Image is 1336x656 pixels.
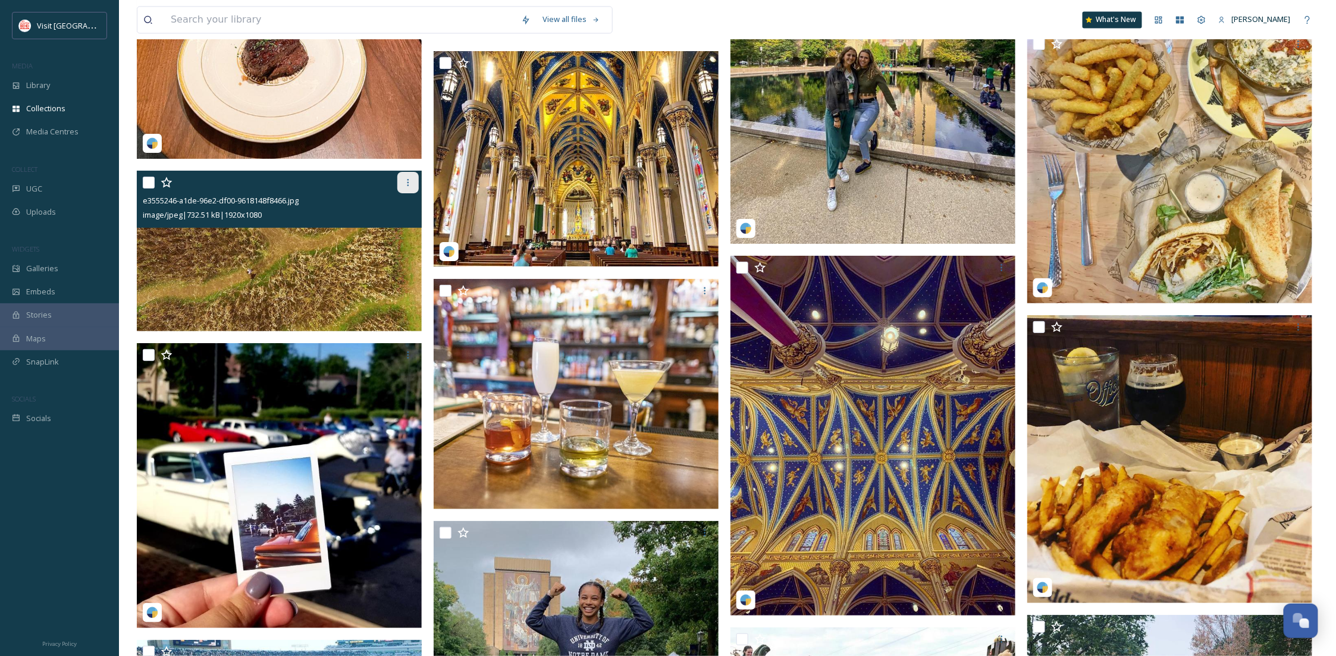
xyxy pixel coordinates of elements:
[146,137,158,149] img: snapsea-logo.png
[26,333,46,344] span: Maps
[37,20,129,31] span: Visit [GEOGRAPHIC_DATA]
[730,256,1018,616] img: 56a39318-445f-d46e-03ca-0e03b24d9de4.jpg
[740,222,752,234] img: snapsea-logo.png
[26,286,55,297] span: Embeds
[143,209,262,220] span: image/jpeg | 732.51 kB | 1920 x 1080
[12,394,36,403] span: SOCIALS
[26,413,51,424] span: Socials
[1027,32,1315,303] img: 2292194e-fb99-80af-a397-2d664bf5c708.jpg
[26,206,56,218] span: Uploads
[1284,604,1318,638] button: Open Chat
[443,246,455,258] img: snapsea-logo.png
[143,195,299,206] span: e3555246-a1de-96e2-df00-9618148f8466.jpg
[1037,582,1049,594] img: snapsea-logo.png
[137,171,422,331] img: e3555246-a1de-96e2-df00-9618148f8466.jpg
[26,356,59,368] span: SnapLink
[42,636,77,650] a: Privacy Policy
[146,607,158,619] img: snapsea-logo.png
[19,20,31,32] img: vsbm-stackedMISH_CMYKlogo2017.jpg
[537,8,606,31] a: View all files
[26,263,58,274] span: Galleries
[165,7,515,33] input: Search your library
[12,244,39,253] span: WIDGETS
[1083,11,1142,28] a: What's New
[1212,8,1297,31] a: [PERSON_NAME]
[42,640,77,648] span: Privacy Policy
[1037,282,1049,294] img: snapsea-logo.png
[26,103,65,114] span: Collections
[434,51,722,266] img: dc7b2a0f-3691-6754-971b-2bd5d0986b7f.jpg
[26,309,52,321] span: Stories
[137,343,422,628] img: f130c813-aa8f-e177-7003-5966b6760589.jpg
[26,80,50,91] span: Library
[1027,315,1315,603] img: eec0f684-1d39-53d7-203f-72c9c89a7629.jpg
[12,165,37,174] span: COLLECT
[26,126,79,137] span: Media Centres
[740,594,752,606] img: snapsea-logo.png
[26,183,42,194] span: UGC
[434,279,722,509] img: 2b968d95-1b69-e601-7073-f491b92e2ce1.jpg
[1232,14,1291,24] span: [PERSON_NAME]
[12,61,33,70] span: MEDIA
